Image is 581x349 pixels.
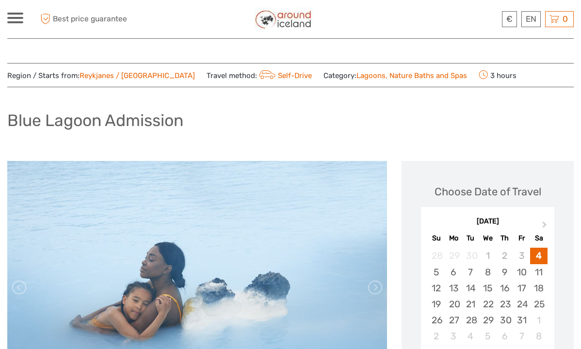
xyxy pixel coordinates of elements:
div: Choose Sunday, October 19th, 2025 [428,296,445,312]
div: Choose Wednesday, October 15th, 2025 [479,280,496,296]
div: Choose Friday, October 24th, 2025 [513,296,530,312]
div: Choose Wednesday, October 29th, 2025 [479,312,496,328]
div: Choose Friday, November 7th, 2025 [513,328,530,344]
div: Choose Tuesday, October 14th, 2025 [462,280,479,296]
div: Choose Friday, October 10th, 2025 [513,264,530,280]
div: Choose Thursday, October 23rd, 2025 [496,296,513,312]
h1: Blue Lagoon Admission [7,111,183,130]
div: Th [496,232,513,245]
div: Choose Monday, October 6th, 2025 [445,264,462,280]
div: Choose Wednesday, November 5th, 2025 [479,328,496,344]
span: 0 [561,14,569,24]
div: Choose Thursday, October 16th, 2025 [496,280,513,296]
div: Choose Saturday, November 1st, 2025 [530,312,547,328]
div: Su [428,232,445,245]
div: Choose Friday, October 17th, 2025 [513,280,530,296]
div: Choose Monday, November 3rd, 2025 [445,328,462,344]
div: Choose Friday, October 31st, 2025 [513,312,530,328]
span: Region / Starts from: [7,71,195,81]
div: Choose Saturday, October 18th, 2025 [530,280,547,296]
span: € [506,14,513,24]
div: Choose Tuesday, November 4th, 2025 [462,328,479,344]
div: Not available Wednesday, October 1st, 2025 [479,248,496,264]
div: Choose Tuesday, October 28th, 2025 [462,312,479,328]
div: Not available Sunday, September 28th, 2025 [428,248,445,264]
div: Choose Saturday, October 4th, 2025 [530,248,547,264]
div: Choose Sunday, November 2nd, 2025 [428,328,445,344]
div: EN [521,11,541,27]
div: month 2025-10 [424,248,551,344]
span: 3 hours [479,68,516,82]
div: Choose Thursday, October 9th, 2025 [496,264,513,280]
div: Mo [445,232,462,245]
div: Choose Tuesday, October 7th, 2025 [462,264,479,280]
div: Choose Thursday, November 6th, 2025 [496,328,513,344]
div: Choose Wednesday, October 8th, 2025 [479,264,496,280]
div: Tu [462,232,479,245]
div: Not available Friday, October 3rd, 2025 [513,248,530,264]
div: Fr [513,232,530,245]
a: Self-Drive [257,71,312,80]
div: Choose Date of Travel [435,184,541,199]
div: We [479,232,496,245]
div: Choose Saturday, October 11th, 2025 [530,264,547,280]
div: Choose Saturday, October 25th, 2025 [530,296,547,312]
div: Sa [530,232,547,245]
div: Choose Monday, October 27th, 2025 [445,312,462,328]
div: Choose Wednesday, October 22nd, 2025 [479,296,496,312]
div: Choose Sunday, October 5th, 2025 [428,264,445,280]
div: Choose Monday, October 13th, 2025 [445,280,462,296]
span: Travel method: [207,68,312,82]
a: Reykjanes / [GEOGRAPHIC_DATA] [80,71,195,80]
div: Not available Thursday, October 2nd, 2025 [496,248,513,264]
div: Choose Monday, October 20th, 2025 [445,296,462,312]
div: Choose Saturday, November 8th, 2025 [530,328,547,344]
button: Next Month [538,219,553,235]
div: Choose Sunday, October 12th, 2025 [428,280,445,296]
span: Category: [323,71,467,81]
div: Choose Tuesday, October 21st, 2025 [462,296,479,312]
div: Not available Monday, September 29th, 2025 [445,248,462,264]
div: [DATE] [421,217,554,227]
span: Best price guarantee [38,11,149,27]
img: Around Iceland [254,7,313,31]
div: Choose Sunday, October 26th, 2025 [428,312,445,328]
div: Choose Thursday, October 30th, 2025 [496,312,513,328]
div: Not available Tuesday, September 30th, 2025 [462,248,479,264]
a: Lagoons, Nature Baths and Spas [356,71,467,80]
